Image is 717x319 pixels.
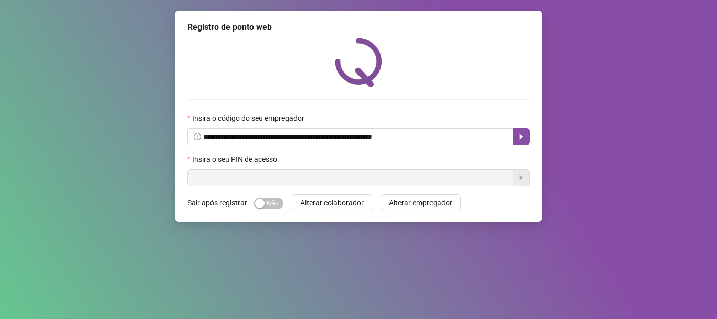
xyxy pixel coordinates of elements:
img: QRPoint [335,38,382,87]
span: Alterar colaborador [300,197,364,209]
span: caret-right [517,132,525,141]
span: Alterar empregador [389,197,452,209]
span: info-circle [194,133,201,140]
label: Insira o seu PIN de acesso [187,153,284,165]
label: Sair após registrar [187,194,254,211]
button: Alterar empregador [381,194,461,211]
button: Alterar colaborador [292,194,372,211]
label: Insira o código do seu empregador [187,112,311,124]
div: Registro de ponto web [187,21,530,34]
